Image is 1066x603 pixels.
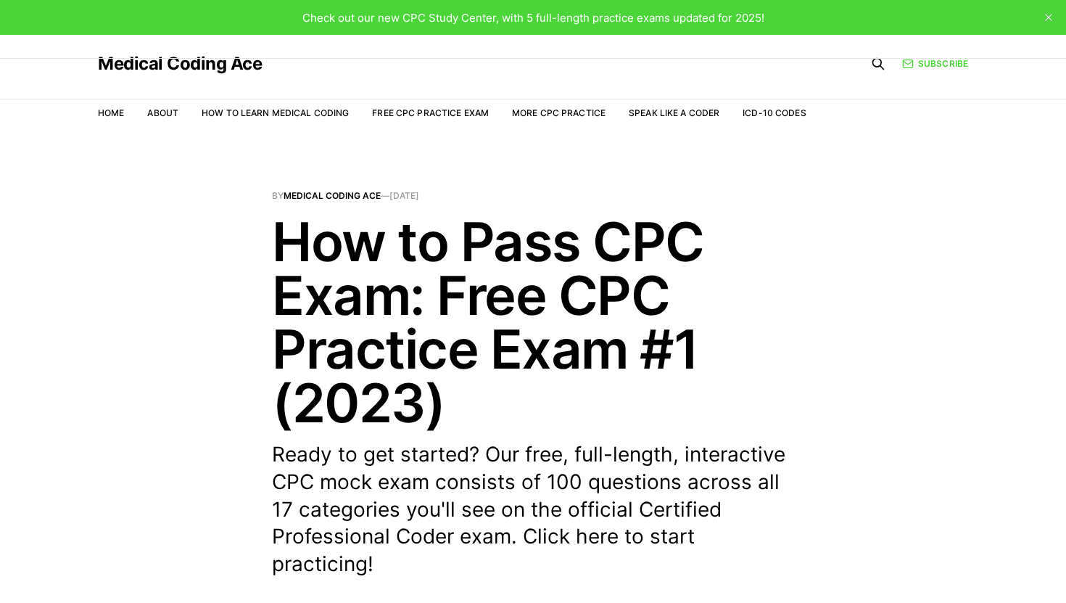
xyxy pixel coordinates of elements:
[825,532,1066,603] iframe: portal-trigger
[302,11,764,25] span: Check out our new CPC Study Center, with 5 full-length practice exams updated for 2025!
[372,107,489,118] a: Free CPC Practice Exam
[743,107,806,118] a: ICD-10 Codes
[512,107,606,118] a: More CPC Practice
[902,57,968,70] a: Subscribe
[98,107,124,118] a: Home
[272,215,794,430] h1: How to Pass CPC Exam: Free CPC Practice Exam #1 (2023)
[284,190,381,201] a: Medical Coding Ace
[272,441,794,578] p: Ready to get started? Our free, full-length, interactive CPC mock exam consists of 100 questions ...
[98,55,262,73] a: Medical Coding Ace
[389,190,419,201] time: [DATE]
[147,107,178,118] a: About
[202,107,349,118] a: How to Learn Medical Coding
[629,107,719,118] a: Speak Like a Coder
[1037,6,1060,29] button: close
[272,192,794,200] span: By —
